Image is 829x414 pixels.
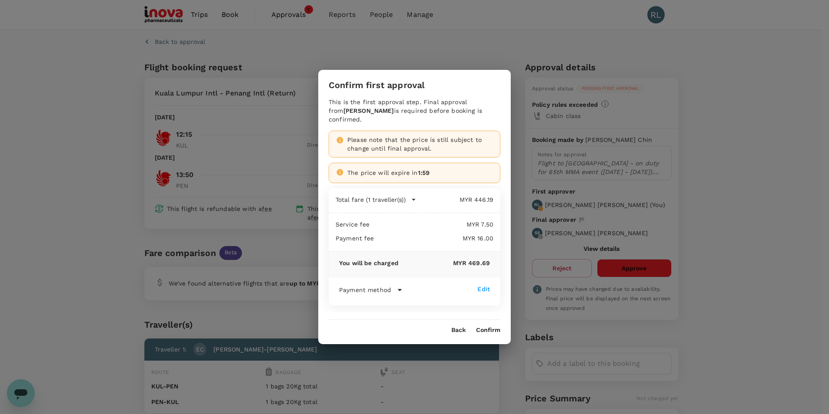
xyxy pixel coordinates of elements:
[476,327,500,334] button: Confirm
[329,98,500,124] div: This is the first approval step. Final approval from is required before booking is confirmed.
[347,168,493,177] div: The price will expire in
[336,195,406,204] p: Total fare (1 traveller(s))
[329,80,424,90] h3: Confirm first approval
[418,169,430,176] span: 1:59
[339,286,391,294] p: Payment method
[451,327,466,334] button: Back
[347,135,493,153] div: Please note that the price is still subject to change until final approval.
[336,234,374,243] p: Payment fee
[398,259,490,267] p: MYR 469.69
[374,234,493,243] p: MYR 16.00
[336,195,416,204] button: Total fare (1 traveller(s))
[343,107,394,114] b: [PERSON_NAME]
[370,220,493,229] p: MYR 7.50
[336,220,370,229] p: Service fee
[339,259,398,267] p: You will be charged
[416,195,493,204] p: MYR 446.19
[477,285,490,293] div: Edit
